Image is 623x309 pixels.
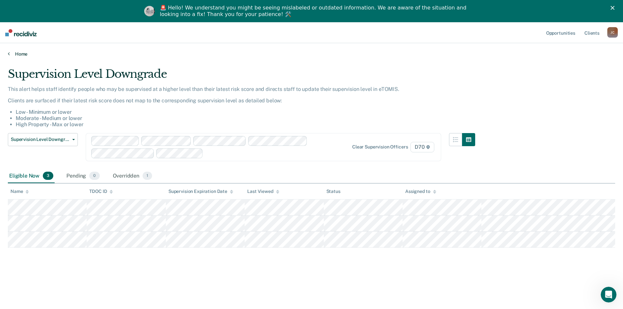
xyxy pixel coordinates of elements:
[8,133,78,146] button: Supervision Level Downgrade
[611,6,617,10] div: Close
[247,189,279,194] div: Last Viewed
[8,97,475,104] p: Clients are surfaced if their latest risk score does not map to the corresponding supervision lev...
[89,189,113,194] div: TDOC ID
[8,67,475,86] div: Supervision Level Downgrade
[8,51,615,57] a: Home
[143,172,152,180] span: 1
[10,189,29,194] div: Name
[326,189,340,194] div: Status
[112,169,154,183] div: Overridden1
[168,189,233,194] div: Supervision Expiration Date
[607,27,618,38] div: J C
[601,287,616,302] iframe: Intercom live chat
[16,121,475,128] li: High Property - Max or lower
[583,22,601,43] a: Clients
[11,137,70,142] span: Supervision Level Downgrade
[144,6,155,16] img: Profile image for Kim
[8,169,55,183] div: Eligible Now3
[8,86,475,92] p: This alert helps staff identify people who may be supervised at a higher level than their latest ...
[160,5,469,18] div: 🚨 Hello! We understand you might be seeing mislabeled or outdated information. We are aware of th...
[43,172,53,180] span: 3
[16,115,475,121] li: Moderate - Medium or lower
[65,169,101,183] div: Pending0
[352,144,408,150] div: Clear supervision officers
[405,189,436,194] div: Assigned to
[89,172,99,180] span: 0
[607,27,618,38] button: JC
[16,109,475,115] li: Low - Minimum or lower
[5,29,37,36] img: Recidiviz
[410,142,434,152] span: D70
[545,22,577,43] a: Opportunities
